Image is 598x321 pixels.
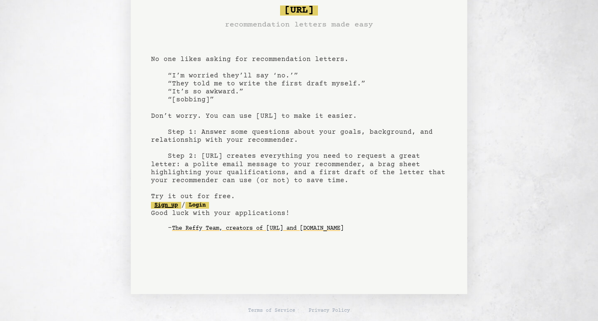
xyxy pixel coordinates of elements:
[248,308,295,314] a: Terms of Service
[168,224,447,233] div: -
[225,19,373,31] h3: recommendation letters made easy
[280,5,318,16] span: [URL]
[185,202,209,209] a: Login
[309,308,350,314] a: Privacy Policy
[151,202,181,209] a: Sign up
[172,222,344,235] a: The Reffy Team, creators of [URL] and [DOMAIN_NAME]
[151,2,447,249] pre: No one likes asking for recommendation letters. “I’m worried they’ll say ‘no.’” “They told me to ...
